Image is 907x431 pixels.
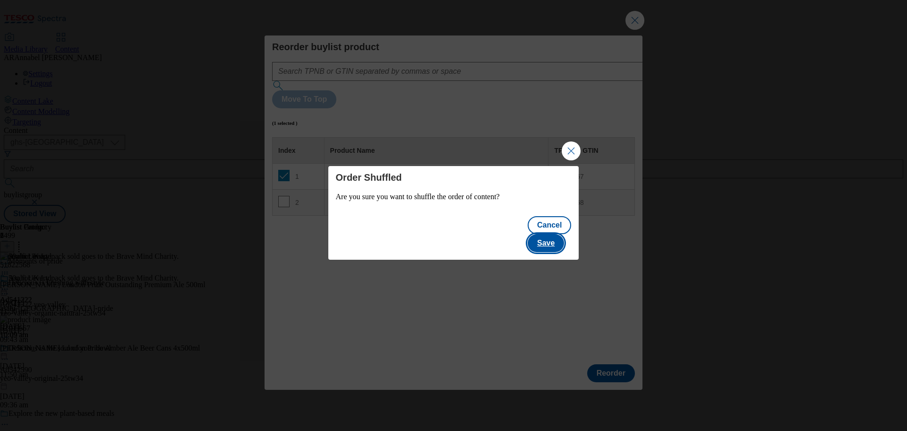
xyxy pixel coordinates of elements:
[336,193,572,201] p: Are you sure you want to shuffle the order of content?
[528,216,571,234] button: Cancel
[336,172,572,183] h4: Order Shuffled
[528,234,564,252] button: Save
[562,141,581,160] button: Close Modal
[328,166,579,260] div: Modal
